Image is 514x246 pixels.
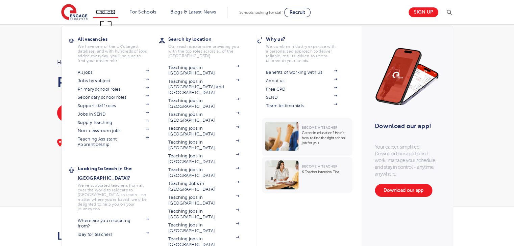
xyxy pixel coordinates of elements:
a: Teaching jobs in [GEOGRAPHIC_DATA] [168,222,239,234]
a: Teaching Jobs in [GEOGRAPHIC_DATA] [168,181,239,192]
a: Become a Teacher6 Teacher Interview Tips [262,157,354,193]
span: Recruit [290,10,305,15]
a: All jobs [78,70,149,75]
a: All vacanciesWe have one of the UK's largest database. and with hundreds of jobs added everyday. ... [78,34,159,63]
h3: Looking to teach in the [GEOGRAPHIC_DATA]? [78,164,159,183]
a: Teaching jobs in [GEOGRAPHIC_DATA] [168,112,239,123]
a: Non-classroom jobs [78,128,149,133]
a: Why us?We combine industry expertise with a personalised approach to deliver reliable, results-dr... [266,34,347,63]
a: Where are you relocating from? [78,218,149,229]
span: Become a Teacher [302,126,337,129]
a: Benefits of working with us [266,70,337,75]
nav: breadcrumb [57,58,250,67]
a: Teaching jobs in [GEOGRAPHIC_DATA] [168,140,239,151]
a: Jobs in SEND [78,112,149,117]
a: Become a TeacherCareer in education? Here’s how to find the right school job for you [262,118,354,156]
p: 6 Teacher Interview Tips [302,170,349,175]
a: Free CPD [266,87,337,92]
a: Blogs & Latest News [170,9,216,14]
a: For Schools [129,9,156,14]
a: Supply Teaching [78,120,149,125]
a: Teaching jobs in [GEOGRAPHIC_DATA] [168,65,239,76]
a: Benefits of working with us [57,104,133,122]
p: Your career, simplified. Download our app to find work, manage your schedule, and stay in control... [375,144,439,177]
p: We have one of the UK's largest database. and with hundreds of jobs added everyday. you'll be sur... [78,44,149,63]
span: Become a Teacher [302,164,337,168]
img: Engage Education [61,4,88,21]
a: Teaching jobs in [GEOGRAPHIC_DATA] and [GEOGRAPHIC_DATA] [168,79,239,95]
a: Support staff roles [78,103,149,109]
a: Primary school roles [78,87,149,92]
div: It won’t take long. We just need a few brief details and then one of our friendly team members wi... [57,139,250,177]
a: Jobs by subject [78,78,149,84]
a: Find jobs [96,9,116,14]
a: Home [57,60,73,66]
a: Teaching Assistant Apprenticeship [78,136,149,148]
p: We combine industry expertise with a personalised approach to deliver reliable, results-driven so... [266,44,337,63]
h2: Let us know more about you! [57,230,320,242]
h3: Search by location [168,34,249,44]
p: Career in education? Here’s how to find the right school job for you [302,130,349,146]
p: We've supported teachers from all over the world to relocate to [GEOGRAPHIC_DATA] to teach - no m... [78,183,149,211]
a: Teaching jobs in [GEOGRAPHIC_DATA] [168,195,239,206]
p: Our reach is extensive providing you with the top roles across all of the [GEOGRAPHIC_DATA] [168,44,239,58]
a: Teaching jobs in [GEOGRAPHIC_DATA] [168,153,239,164]
a: Recruit [284,8,311,17]
a: Teaching jobs in [GEOGRAPHIC_DATA] [168,209,239,220]
a: Download our app [375,184,432,197]
a: Search by locationOur reach is extensive providing you with the top roles across all of the [GEOG... [168,34,249,58]
a: Team testimonials [266,103,337,109]
span: Schools looking for staff [239,10,283,15]
a: Teaching jobs in [GEOGRAPHIC_DATA] [168,98,239,109]
h3: All vacancies [78,34,159,44]
h3: Why us? [266,34,347,44]
a: Looking to teach in the [GEOGRAPHIC_DATA]?We've supported teachers from all over the world to rel... [78,164,159,211]
a: iday for teachers [78,232,149,237]
a: SEND [266,95,337,100]
a: Teaching jobs in [GEOGRAPHIC_DATA] [168,167,239,178]
a: Secondary school roles [78,95,149,100]
a: About us [266,78,337,84]
a: Sign up [409,7,438,17]
a: Teaching jobs in [GEOGRAPHIC_DATA] [168,126,239,137]
h3: Download our app! [375,119,436,133]
h1: Register with us [DATE]! [57,74,250,91]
